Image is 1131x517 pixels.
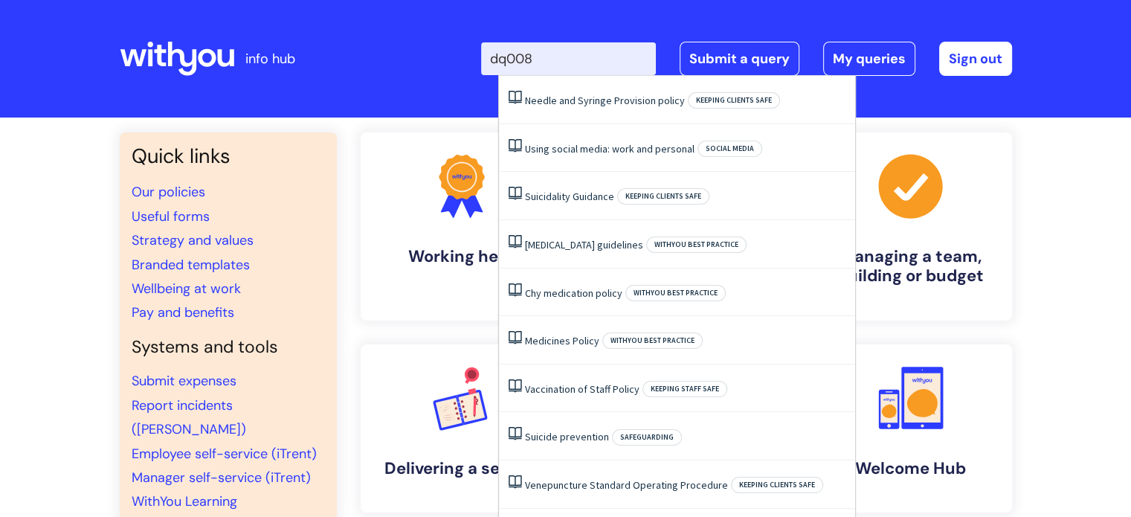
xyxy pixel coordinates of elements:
[373,459,551,478] h4: Delivering a service
[939,42,1012,76] a: Sign out
[525,430,609,443] a: Suicide prevention
[132,280,241,298] a: Wellbeing at work
[481,42,1012,76] div: | -
[731,477,823,493] span: Keeping clients safe
[361,344,563,513] a: Delivering a service
[132,183,205,201] a: Our policies
[810,132,1012,321] a: Managing a team, building or budget
[688,92,780,109] span: Keeping clients safe
[680,42,799,76] a: Submit a query
[132,304,234,321] a: Pay and benefits
[525,94,685,107] a: Needle and Syringe Provision policy
[132,231,254,249] a: Strategy and values
[132,337,325,358] h4: Systems and tools
[132,144,325,168] h3: Quick links
[525,382,639,396] a: Vaccination of Staff Policy
[642,381,727,397] span: Keeping staff safe
[373,247,551,266] h4: Working here
[132,469,311,487] a: Manager self-service (iTrent)
[697,141,762,157] span: Social media
[132,396,246,438] a: Report incidents ([PERSON_NAME])
[132,256,250,274] a: Branded templates
[823,42,915,76] a: My queries
[132,208,210,225] a: Useful forms
[525,238,643,251] a: [MEDICAL_DATA] guidelines
[525,334,599,347] a: Medicines Policy
[525,190,614,203] a: Suicidality Guidance
[822,459,1000,478] h4: Welcome Hub
[822,247,1000,286] h4: Managing a team, building or budget
[646,237,747,253] span: WithYou best practice
[481,42,656,75] input: Search
[132,372,236,390] a: Submit expenses
[361,132,563,321] a: Working here
[525,142,695,155] a: Using social media: work and personal
[245,47,295,71] p: info hub
[625,285,726,301] span: WithYou best practice
[810,344,1012,513] a: Welcome Hub
[602,333,703,349] span: WithYou best practice
[525,286,622,300] a: Chy medication policy
[132,445,317,463] a: Employee self-service (iTrent)
[132,492,237,510] a: WithYou Learning
[617,188,709,205] span: Keeping clients safe
[525,478,728,492] a: Venepuncture Standard Operating Procedure
[612,429,682,446] span: Safeguarding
